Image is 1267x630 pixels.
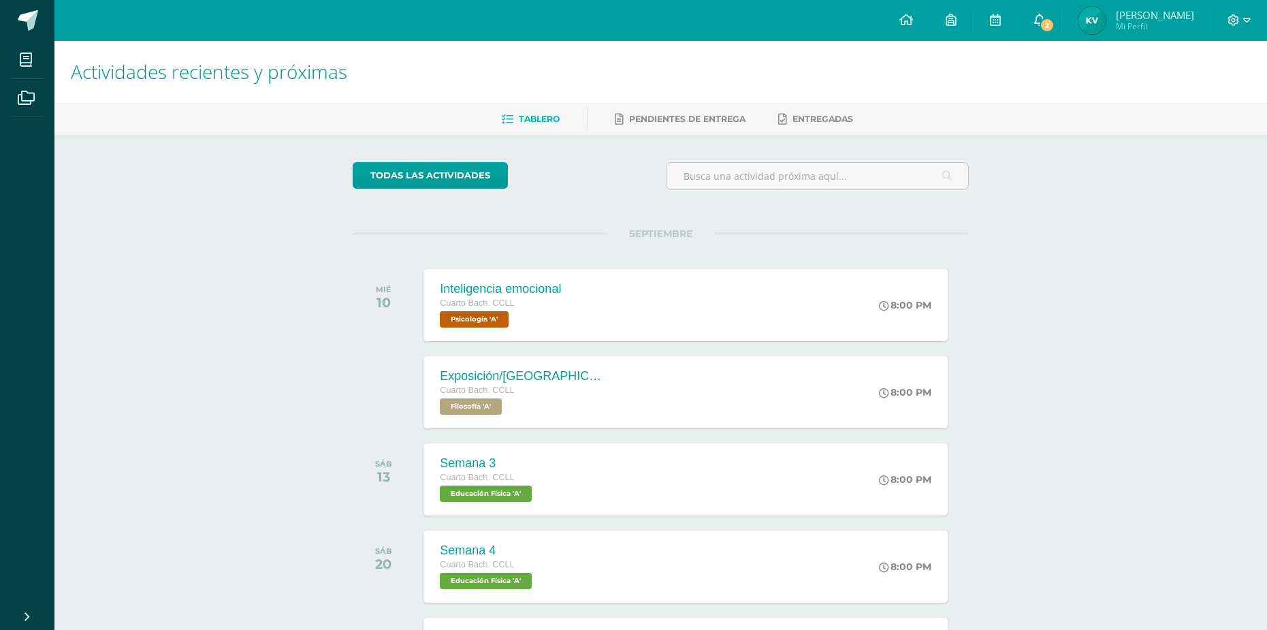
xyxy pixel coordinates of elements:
[778,108,853,130] a: Entregadas
[440,369,603,383] div: Exposición/[GEOGRAPHIC_DATA]
[440,473,514,482] span: Cuarto Bach. CCLL
[440,560,514,569] span: Cuarto Bach. CCLL
[502,108,560,130] a: Tablero
[440,385,514,395] span: Cuarto Bach. CCLL
[667,163,968,189] input: Busca una actividad próxima aquí...
[71,59,347,84] span: Actividades recientes y próximas
[879,386,931,398] div: 8:00 PM
[879,473,931,486] div: 8:00 PM
[375,469,392,485] div: 13
[440,573,532,589] span: Educación Física 'A'
[879,299,931,311] div: 8:00 PM
[440,282,561,296] div: Inteligencia emocional
[1116,20,1194,32] span: Mi Perfil
[440,311,509,328] span: Psicología 'A'
[376,285,391,294] div: MIÉ
[375,459,392,469] div: SÁB
[353,162,508,189] a: todas las Actividades
[440,544,535,558] div: Semana 4
[375,556,392,572] div: 20
[1116,8,1194,22] span: [PERSON_NAME]
[615,108,745,130] a: Pendientes de entrega
[1078,7,1106,34] img: b53ac2c2fa3395d401c8eca8e0cebb6f.png
[879,561,931,573] div: 8:00 PM
[607,227,714,240] span: SEPTIEMBRE
[519,114,560,124] span: Tablero
[440,456,535,471] div: Semana 3
[792,114,853,124] span: Entregadas
[629,114,745,124] span: Pendientes de entrega
[376,294,391,311] div: 10
[440,398,502,415] span: Filosofía 'A'
[1040,18,1055,33] span: 2
[440,486,532,502] span: Educación Física 'A'
[440,298,514,308] span: Cuarto Bach. CCLL
[375,546,392,556] div: SÁB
